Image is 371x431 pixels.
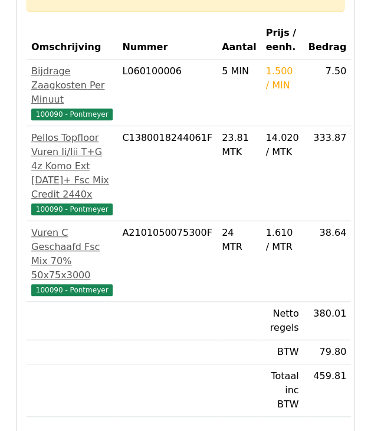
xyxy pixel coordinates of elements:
div: 5 MIN [222,64,257,78]
div: Pellos Topfloor Vuren Ii/Iii T+G 4z Komo Ext [DATE]+ Fsc Mix Credit 2440x [31,131,113,202]
td: Totaal inc BTW [261,364,304,417]
div: 14.020 / MTK [266,131,299,159]
td: 38.64 [304,221,352,302]
td: Netto regels [261,302,304,340]
td: 380.01 [304,302,352,340]
td: BTW [261,340,304,364]
a: Bijdrage Zaagkosten Per Minuut100090 - Pontmeyer [31,64,113,121]
th: Aantal [217,21,261,60]
div: 24 MTR [222,226,257,254]
th: Omschrijving [27,21,117,60]
th: Bedrag [304,21,352,60]
a: Vuren C Geschaafd Fsc Mix 70% 50x75x3000100090 - Pontmeyer [31,226,113,297]
td: 459.81 [304,364,352,417]
th: Prijs / eenh. [261,21,304,60]
td: C1380018244061F [117,126,217,221]
td: 333.87 [304,126,352,221]
div: Bijdrage Zaagkosten Per Minuut [31,64,113,107]
th: Nummer [117,21,217,60]
a: Pellos Topfloor Vuren Ii/Iii T+G 4z Komo Ext [DATE]+ Fsc Mix Credit 2440x100090 - Pontmeyer [31,131,113,216]
div: 23.81 MTK [222,131,257,159]
div: 1.500 / MIN [266,64,299,93]
span: 100090 - Pontmeyer [31,108,113,120]
span: 100090 - Pontmeyer [31,284,113,296]
div: 1.610 / MTR [266,226,299,254]
td: 7.50 [304,60,352,126]
div: Vuren C Geschaafd Fsc Mix 70% 50x75x3000 [31,226,113,282]
td: 79.80 [304,340,352,364]
span: 100090 - Pontmeyer [31,203,113,215]
td: L060100006 [117,60,217,126]
td: A2101050075300F [117,221,217,302]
